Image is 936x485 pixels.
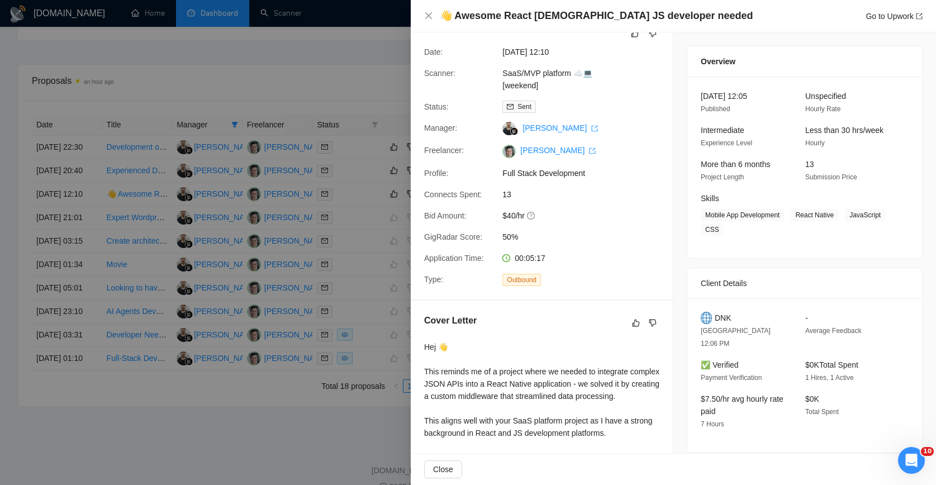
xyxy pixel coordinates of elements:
[701,420,724,428] span: 7 Hours
[515,254,545,263] span: 00:05:17
[701,360,739,369] span: ✅ Verified
[898,447,925,474] iframe: Intercom live chat
[805,139,825,147] span: Hourly
[845,209,885,221] span: JavaScript
[805,394,819,403] span: $0K
[433,463,453,476] span: Close
[866,12,923,21] a: Go to Upworkexport
[424,254,484,263] span: Application Time:
[507,103,514,110] span: mail
[649,318,657,327] span: dislike
[510,127,518,135] img: gigradar-bm.png
[805,313,808,322] span: -
[916,13,923,20] span: export
[805,126,883,135] span: Less than 30 hrs/week
[701,126,744,135] span: Intermediate
[791,209,838,221] span: React Native
[715,312,731,324] span: DNK
[502,145,516,158] img: c1Tebym3BND9d52IcgAhOjDIggZNrr93DrArCnDDhQCo9DNa2fMdUdlKkX3cX7l7jn
[631,29,639,38] span: like
[502,254,510,262] span: clock-circle
[517,103,531,111] span: Sent
[805,105,840,113] span: Hourly Rate
[805,92,846,101] span: Unspecified
[424,232,482,241] span: GigRadar Score:
[440,9,753,23] h4: 👋 Awesome React [DEMOGRAPHIC_DATA] JS developer needed
[527,211,536,220] span: question-circle
[502,274,541,286] span: Outbound
[424,190,482,199] span: Connects Spent:
[701,312,712,324] img: 🌐
[424,69,455,78] span: Scanner:
[502,46,670,58] span: [DATE] 12:10
[701,160,771,169] span: More than 6 months
[701,92,747,101] span: [DATE] 12:05
[649,29,657,38] span: dislike
[646,316,659,330] button: dislike
[502,210,670,222] span: $40/hr
[522,123,598,132] a: [PERSON_NAME] export
[502,167,670,179] span: Full Stack Development
[701,268,909,298] div: Client Details
[424,123,457,132] span: Manager:
[424,314,477,327] h5: Cover Letter
[424,146,464,155] span: Freelancer:
[921,447,934,456] span: 10
[502,69,592,90] a: SaaS/MVP platform ☁️💻 [weekend]
[701,327,771,348] span: [GEOGRAPHIC_DATA] 12:06 PM
[589,148,596,154] span: export
[424,47,443,56] span: Date:
[701,55,735,68] span: Overview
[424,275,443,284] span: Type:
[805,374,854,382] span: 1 Hires, 1 Active
[628,27,642,40] button: like
[591,125,598,132] span: export
[805,160,814,169] span: 13
[701,105,730,113] span: Published
[502,231,670,243] span: 50%
[424,102,449,111] span: Status:
[632,318,640,327] span: like
[646,27,659,40] button: dislike
[701,209,784,221] span: Mobile App Development
[701,139,752,147] span: Experience Level
[629,316,643,330] button: like
[502,188,670,201] span: 13
[701,224,724,236] span: CSS
[520,146,596,155] a: [PERSON_NAME] export
[805,327,862,335] span: Average Feedback
[805,408,839,416] span: Total Spent
[701,374,762,382] span: Payment Verification
[701,173,744,181] span: Project Length
[805,173,857,181] span: Submission Price
[805,360,858,369] span: $0K Total Spent
[701,394,783,416] span: $7.50/hr avg hourly rate paid
[424,460,462,478] button: Close
[424,211,467,220] span: Bid Amount:
[424,169,449,178] span: Profile:
[701,194,719,203] span: Skills
[424,11,433,20] span: close
[424,11,433,21] button: Close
